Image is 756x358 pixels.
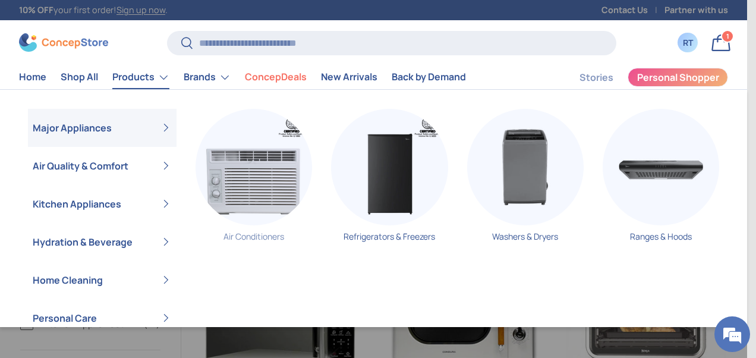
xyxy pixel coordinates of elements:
[19,65,466,89] nav: Primary
[6,235,226,277] textarea: Type your message and hit 'Enter'
[726,32,729,40] span: 1
[245,65,307,89] a: ConcepDeals
[628,68,728,87] a: Personal Shopper
[195,6,223,34] div: Minimize live chat window
[61,65,98,89] a: Shop All
[19,33,108,52] img: ConcepStore
[105,65,177,89] summary: Products
[321,65,377,89] a: New Arrivals
[579,66,613,89] a: Stories
[392,65,466,89] a: Back by Demand
[69,105,164,225] span: We're online!
[19,65,46,89] a: Home
[681,36,694,49] div: RT
[177,65,238,89] summary: Brands
[551,65,728,89] nav: Secondary
[62,67,200,82] div: Chat with us now
[675,30,701,56] a: RT
[637,73,719,82] span: Personal Shopper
